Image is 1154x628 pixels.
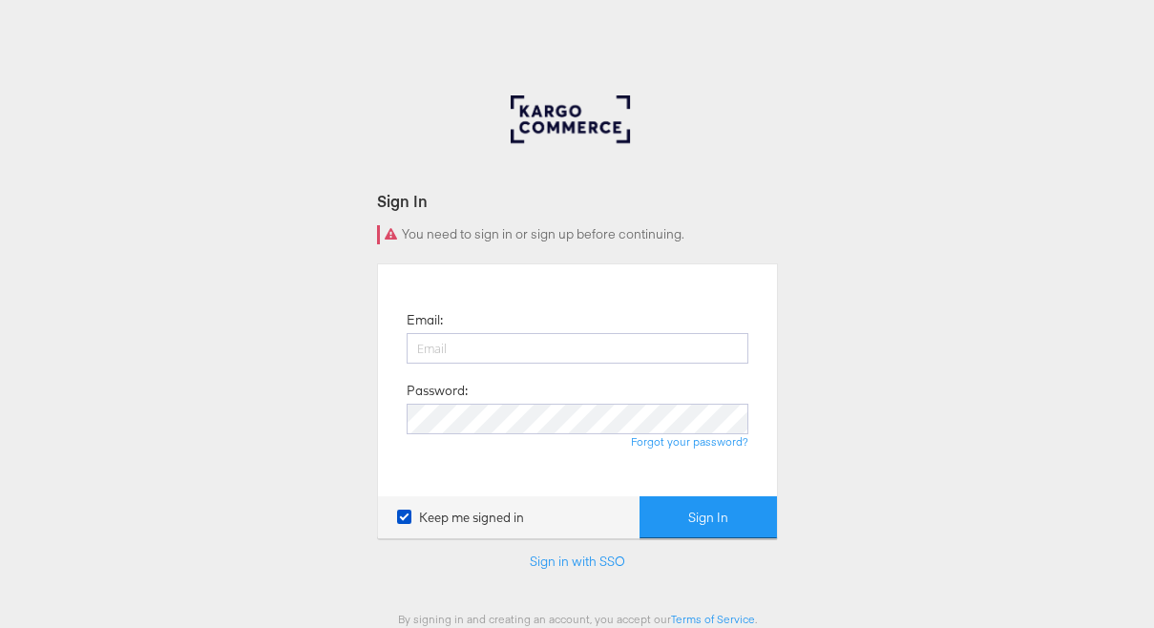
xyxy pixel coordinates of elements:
[377,190,778,212] div: Sign In
[530,553,625,570] a: Sign in with SSO
[397,509,524,527] label: Keep me signed in
[377,612,778,626] div: By signing in and creating an account, you accept our .
[631,434,748,449] a: Forgot your password?
[640,496,777,539] button: Sign In
[377,225,778,244] div: You need to sign in or sign up before continuing.
[407,311,443,329] label: Email:
[407,382,468,400] label: Password:
[671,612,755,626] a: Terms of Service
[407,333,748,364] input: Email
